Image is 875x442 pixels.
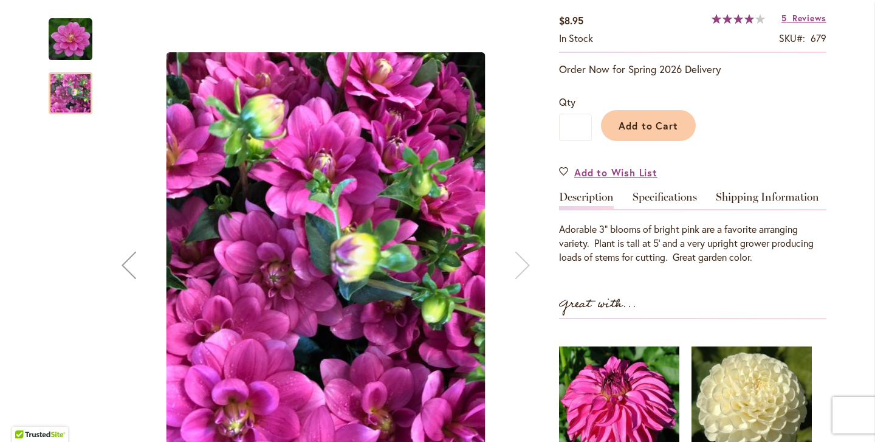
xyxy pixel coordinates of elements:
[559,223,826,264] p: Adorable 3" blooms of bright pink are a favorite arranging variety. Plant is tall at 5' and a ver...
[619,119,679,132] span: Add to Cart
[559,192,826,264] div: Detailed Product Info
[559,165,657,179] a: Add to Wish List
[792,12,826,24] span: Reviews
[716,192,819,209] a: Shipping Information
[633,192,697,209] a: Specifications
[781,12,787,24] span: 5
[49,18,92,61] img: CUTIE PATOOTIE
[574,165,657,179] span: Add to Wish List
[781,12,826,24] a: 5 Reviews
[712,14,765,24] div: 81%
[559,192,614,209] a: Description
[49,6,105,60] div: CUTIE PATOOTIE
[559,32,593,44] span: In stock
[779,32,805,44] strong: SKU
[9,399,43,433] iframe: Launch Accessibility Center
[559,95,575,108] span: Qty
[559,62,826,77] p: Order Now for Spring 2026 Delivery
[559,32,593,46] div: Availability
[559,294,637,314] strong: Great with...
[811,32,826,46] div: 679
[559,14,583,27] span: $8.95
[49,60,92,114] div: CUTIE PATOOTIE
[601,110,696,141] button: Add to Cart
